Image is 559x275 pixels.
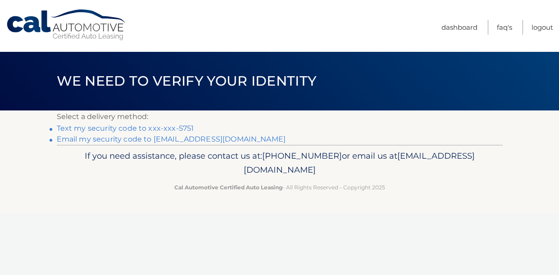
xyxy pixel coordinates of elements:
strong: Cal Automotive Certified Auto Leasing [174,184,282,191]
a: FAQ's [497,20,512,35]
a: Logout [532,20,553,35]
p: Select a delivery method: [57,110,503,123]
p: If you need assistance, please contact us at: or email us at [63,149,497,178]
a: Cal Automotive [6,9,127,41]
a: Text my security code to xxx-xxx-5751 [57,124,194,133]
a: Email my security code to [EMAIL_ADDRESS][DOMAIN_NAME] [57,135,286,143]
p: - All Rights Reserved - Copyright 2025 [63,183,497,192]
span: [PHONE_NUMBER] [262,151,342,161]
span: We need to verify your identity [57,73,317,89]
a: Dashboard [441,20,477,35]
